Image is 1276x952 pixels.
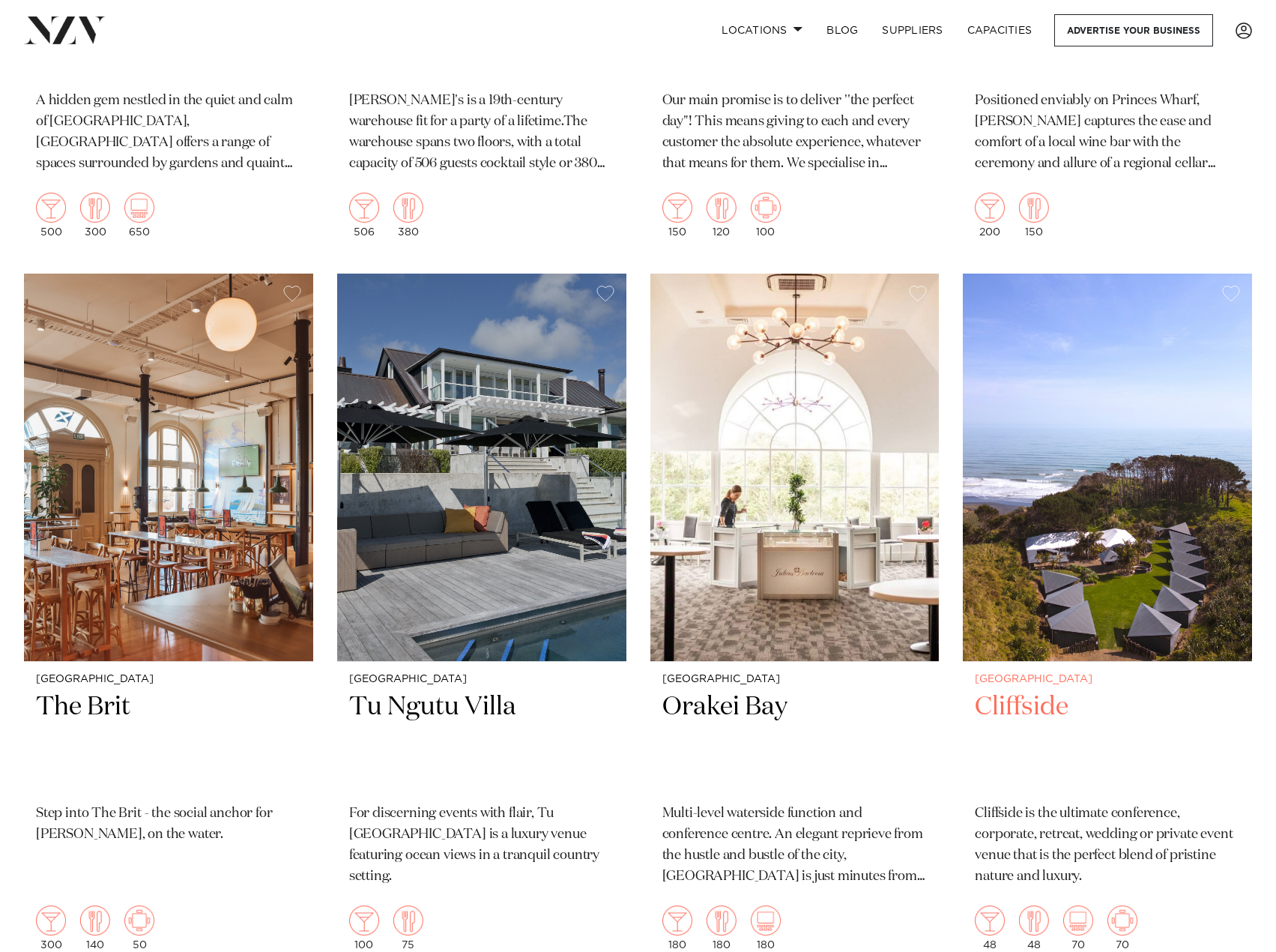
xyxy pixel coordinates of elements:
p: Multi-level waterside function and conference centre. An elegant reprieve from the hustle and bus... [662,804,928,888]
img: dining.png [1019,193,1049,223]
div: 100 [751,193,781,238]
img: nzv-logo.png [24,16,106,43]
p: Cliffside is the ultimate conference, corporate, retreat, wedding or private event venue that is ... [975,804,1240,888]
div: 75 [393,906,423,951]
h2: Cliffside [975,690,1240,792]
small: [GEOGRAPHIC_DATA] [36,674,301,685]
div: 120 [707,193,737,238]
div: 180 [662,906,692,951]
img: dining.png [393,193,423,223]
div: 200 [975,193,1005,238]
img: dining.png [707,906,737,936]
h2: Orakei Bay [662,690,928,792]
img: dining.png [80,193,110,223]
p: [PERSON_NAME]'s is a 19th-century warehouse fit for a party of a lifetime.The warehouse spans two... [349,91,614,175]
div: 380 [393,193,423,238]
img: theatre.png [751,906,781,936]
img: theatre.png [124,193,154,223]
img: meeting.png [751,193,781,223]
a: Locations [710,14,814,46]
div: 150 [1019,193,1049,238]
div: 50 [124,906,154,951]
small: [GEOGRAPHIC_DATA] [975,674,1240,685]
small: [GEOGRAPHIC_DATA] [349,674,614,685]
a: Capacities [955,14,1044,46]
div: 180 [707,906,737,951]
div: 150 [662,193,692,238]
h2: Tu Ngutu Villa [349,690,614,792]
div: 48 [975,906,1005,951]
div: 500 [36,193,66,238]
p: A hidden gem nestled in the quiet and calm of [GEOGRAPHIC_DATA], [GEOGRAPHIC_DATA] offers a range... [36,91,301,175]
a: BLOG [814,14,870,46]
p: For discerning events with flair, Tu [GEOGRAPHIC_DATA] is a luxury venue featuring ocean views in... [349,804,614,888]
img: cocktail.png [975,193,1005,223]
div: 70 [1107,906,1137,951]
div: 300 [80,193,110,238]
div: 180 [751,906,781,951]
img: dining.png [707,193,737,223]
img: dining.png [1019,906,1049,936]
div: 48 [1019,906,1049,951]
img: cocktail.png [975,906,1005,936]
img: cocktail.png [36,193,66,223]
div: 300 [36,906,66,951]
img: cocktail.png [349,906,379,936]
img: cocktail.png [349,193,379,223]
p: Our main promise is to deliver ''the perfect day"! This means giving to each and every customer t... [662,91,928,175]
img: cocktail.png [662,906,692,936]
img: cocktail.png [36,906,66,936]
div: 506 [349,193,379,238]
div: 140 [80,906,110,951]
img: meeting.png [1107,906,1137,936]
p: Positioned enviably on Princes Wharf, [PERSON_NAME] captures the ease and comfort of a local wine... [975,91,1240,175]
img: meeting.png [124,906,154,936]
a: Advertise your business [1054,14,1213,46]
div: 650 [124,193,154,238]
a: SUPPLIERS [870,14,955,46]
div: 100 [349,906,379,951]
p: Step into The Brit - the social anchor for [PERSON_NAME], on the water. [36,804,301,846]
img: dining.png [80,906,110,936]
img: cocktail.png [662,193,692,223]
div: 70 [1063,906,1093,951]
img: dining.png [393,906,423,936]
small: [GEOGRAPHIC_DATA] [662,674,928,685]
h2: The Brit [36,690,301,792]
img: theatre.png [1063,906,1093,936]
